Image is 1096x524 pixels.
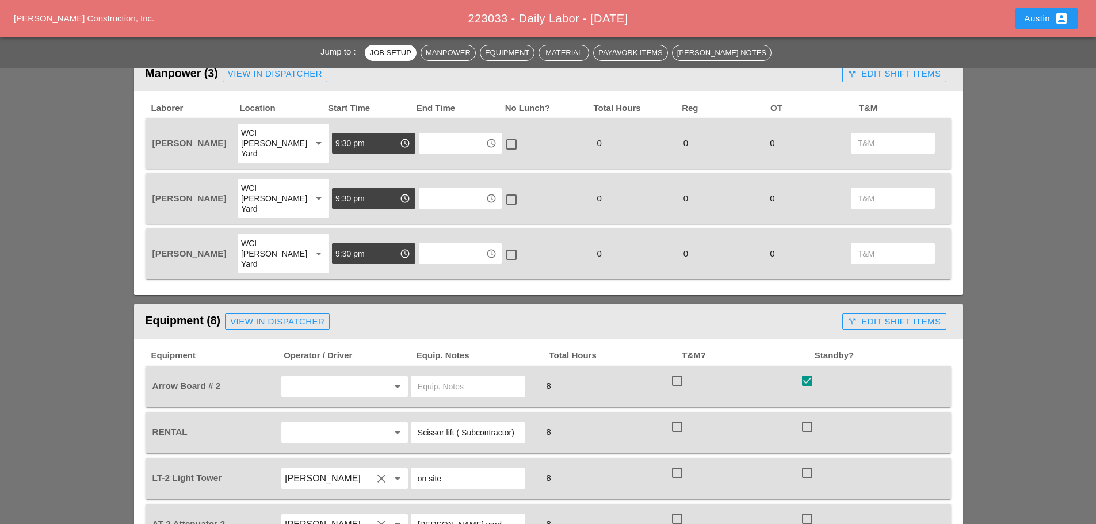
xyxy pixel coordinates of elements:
[592,193,606,203] span: 0
[320,47,361,56] span: Jump to :
[847,70,857,79] i: call_split
[327,102,415,115] span: Start Time
[152,473,222,483] span: LT-2 Light Tower
[418,469,518,488] input: Equip. Notes
[152,381,221,391] span: Arrow Board # 2
[1025,12,1068,25] div: Austin
[238,102,327,115] span: Location
[544,47,584,59] div: Material
[468,12,628,25] span: 223033 - Daily Labor - [DATE]
[480,45,534,61] button: Equipment
[152,248,227,258] span: [PERSON_NAME]
[681,349,814,362] span: T&M?
[426,47,471,59] div: Manpower
[858,102,946,115] span: T&M
[765,138,779,148] span: 0
[228,67,322,81] div: View in Dispatcher
[418,377,518,396] input: Equip. Notes
[858,244,928,263] input: T&M
[400,193,410,204] i: access_time
[312,192,326,205] i: arrow_drop_down
[241,238,303,269] div: WCI [PERSON_NAME] Yard
[765,193,779,203] span: 0
[225,313,330,330] a: View in Dispatcher
[504,102,593,115] span: No Lunch?
[400,138,410,148] i: access_time
[842,66,946,82] button: Edit Shift Items
[223,66,327,82] a: View in Dispatcher
[230,315,324,328] div: View in Dispatcher
[847,67,941,81] div: Edit Shift Items
[1015,8,1078,29] button: Austin
[592,138,606,148] span: 0
[146,63,838,86] div: Manpower (3)
[677,47,766,59] div: [PERSON_NAME] Notes
[679,193,693,203] span: 0
[847,315,941,328] div: Edit Shift Items
[1055,12,1068,25] i: account_box
[282,349,415,362] span: Operator / Driver
[486,248,497,259] i: access_time
[485,47,529,59] div: Equipment
[486,193,497,204] i: access_time
[486,138,497,148] i: access_time
[814,349,946,362] span: Standby?
[541,381,555,391] span: 8
[365,45,417,61] button: Job Setup
[769,102,858,115] span: OT
[152,427,188,437] span: RENTAL
[598,47,662,59] div: Pay/Work Items
[679,248,693,258] span: 0
[391,426,404,439] i: arrow_drop_down
[765,248,779,258] span: 0
[150,102,239,115] span: Laborer
[415,102,504,115] span: End Time
[592,248,606,258] span: 0
[400,248,410,259] i: access_time
[152,193,227,203] span: [PERSON_NAME]
[375,472,388,485] i: clear
[146,310,838,333] div: Equipment (8)
[858,134,928,152] input: T&M
[858,189,928,208] input: T&M
[14,13,154,23] a: [PERSON_NAME] Construction, Inc.
[593,45,667,61] button: Pay/Work Items
[847,317,857,326] i: call_split
[541,427,555,437] span: 8
[391,472,404,485] i: arrow_drop_down
[241,128,303,159] div: WCI [PERSON_NAME] Yard
[391,380,404,393] i: arrow_drop_down
[539,45,589,61] button: Material
[679,138,693,148] span: 0
[418,423,518,442] input: Equip. Notes
[548,349,681,362] span: Total Hours
[842,313,946,330] button: Edit Shift Items
[370,47,411,59] div: Job Setup
[152,138,227,148] span: [PERSON_NAME]
[672,45,772,61] button: [PERSON_NAME] Notes
[541,473,555,483] span: 8
[312,247,326,261] i: arrow_drop_down
[150,349,283,362] span: Equipment
[241,183,303,214] div: WCI [PERSON_NAME] Yard
[592,102,681,115] span: Total Hours
[681,102,769,115] span: Reg
[421,45,476,61] button: Manpower
[312,136,326,150] i: arrow_drop_down
[285,469,372,488] input: Ricardo Capao
[415,349,548,362] span: Equip. Notes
